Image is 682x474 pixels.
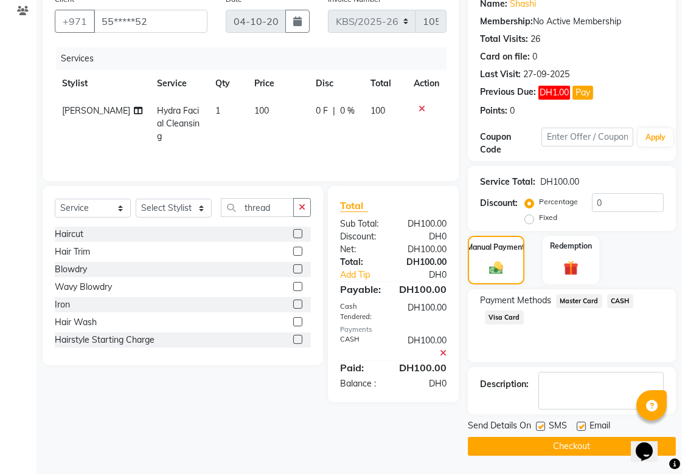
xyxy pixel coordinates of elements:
div: Iron [55,298,70,311]
img: _gift.svg [559,259,583,277]
span: 100 [371,105,385,116]
div: Services [56,47,456,70]
div: Hairstyle Starting Charge [55,334,155,346]
span: 100 [254,105,269,116]
div: Payments [340,325,447,335]
div: Last Visit: [480,68,521,81]
div: Previous Due: [480,86,536,100]
th: Service [150,70,209,97]
div: DH0 [404,269,456,281]
div: Service Total: [480,176,535,188]
div: Points: [480,105,507,117]
span: DH1.00 [538,86,570,100]
label: Percentage [539,196,578,207]
div: Membership: [480,15,533,28]
div: DH100.00 [394,256,456,269]
div: 0 [510,105,515,117]
button: Checkout [468,437,676,456]
span: 1 [215,105,220,116]
div: DH0 [394,377,456,390]
th: Total [363,70,406,97]
div: DH100.00 [394,218,456,230]
span: Payment Methods [480,294,551,307]
th: Action [406,70,447,97]
div: Description: [480,378,529,391]
div: Total Visits: [480,33,528,46]
div: DH100.00 [394,243,456,256]
span: Send Details On [468,419,531,434]
div: CASH [331,334,394,360]
input: Search or Scan [221,198,294,217]
div: 0 [532,50,537,63]
div: Hair Wash [55,316,97,329]
div: DH100.00 [394,334,456,360]
a: Add Tip [331,269,404,281]
div: 27-09-2025 [523,68,569,81]
div: Cash Tendered: [331,301,394,322]
div: 26 [531,33,540,46]
div: DH100.00 [390,282,456,297]
img: _cash.svg [485,260,507,276]
div: Hair Trim [55,246,90,258]
th: Price [247,70,308,97]
label: Fixed [539,212,557,223]
div: DH100.00 [390,360,456,375]
th: Disc [308,70,363,97]
div: Sub Total: [331,218,394,230]
label: Manual Payment [467,242,526,253]
input: Enter Offer / Coupon Code [541,128,633,146]
button: +971 [55,10,95,33]
span: Visa Card [485,311,524,325]
div: DH100.00 [540,176,579,188]
span: CASH [607,294,633,308]
span: Master Card [556,294,602,308]
div: Card on file: [480,50,530,63]
span: 0 % [340,105,355,117]
div: Paid: [331,360,390,375]
th: Stylist [55,70,150,97]
span: [PERSON_NAME] [62,105,130,116]
button: Pay [572,86,593,100]
iframe: chat widget [631,425,670,462]
div: Blowdry [55,263,87,276]
label: Redemption [550,241,592,252]
div: Balance : [331,377,394,390]
div: DH100.00 [394,301,456,322]
div: Coupon Code [480,131,541,156]
span: | [333,105,335,117]
span: Hydra Facial Cleansing [157,105,200,142]
div: No Active Membership [480,15,664,28]
div: Total: [331,256,394,269]
span: Total [340,199,368,212]
div: Wavy Blowdry [55,281,112,294]
div: Net: [331,243,394,256]
div: Discount: [480,197,518,210]
div: DH0 [394,230,456,243]
span: SMS [549,419,567,434]
input: Search by Name/Mobile/Email/Code [94,10,207,33]
div: Haircut [55,228,83,241]
div: Payable: [331,282,390,297]
button: Apply [638,128,673,146]
div: Discount: [331,230,394,243]
th: Qty [208,70,247,97]
span: 0 F [316,105,328,117]
span: Email [590,419,610,434]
